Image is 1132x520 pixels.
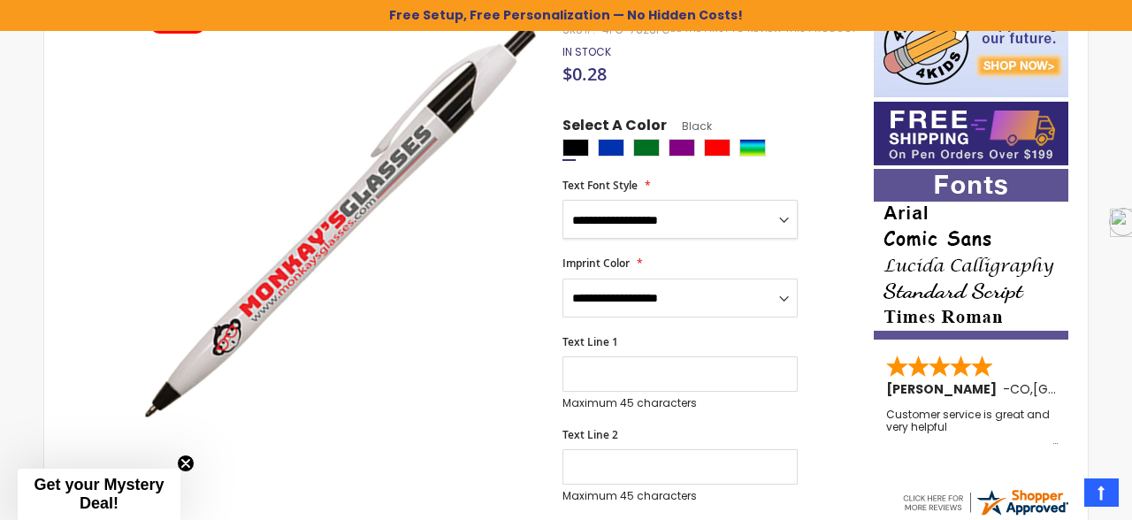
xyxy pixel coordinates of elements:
[562,62,607,86] span: $0.28
[34,476,164,512] span: Get your Mystery Deal!
[633,139,660,157] div: Green
[562,178,638,193] span: Text Font Style
[667,119,712,134] span: Black
[874,102,1068,165] img: Free shipping on orders over $199
[134,20,539,424] img: slimster-full-color-pen-black_1.jpg
[562,396,798,410] p: Maximum 45 characters
[598,139,624,157] div: Blue
[900,486,1070,518] img: 4pens.com widget logo
[562,45,611,59] div: Availability
[562,139,589,157] div: Black
[562,44,611,59] span: In stock
[670,22,856,35] a: Be the first to review this product
[1010,380,1030,398] span: CO
[704,139,730,157] div: Red
[669,139,695,157] div: Purple
[886,409,1058,447] div: Customer service is great and very helpful
[1084,478,1119,507] a: Top
[739,139,766,157] div: Assorted
[874,169,1068,340] img: font-personalization-examples
[18,469,180,520] div: Get your Mystery Deal!Close teaser
[562,256,630,271] span: Imprint Color
[886,380,1003,398] span: [PERSON_NAME]
[562,116,667,140] span: Select A Color
[562,427,618,442] span: Text Line 2
[562,489,798,503] p: Maximum 45 characters
[177,455,195,472] button: Close teaser
[562,334,618,349] span: Text Line 1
